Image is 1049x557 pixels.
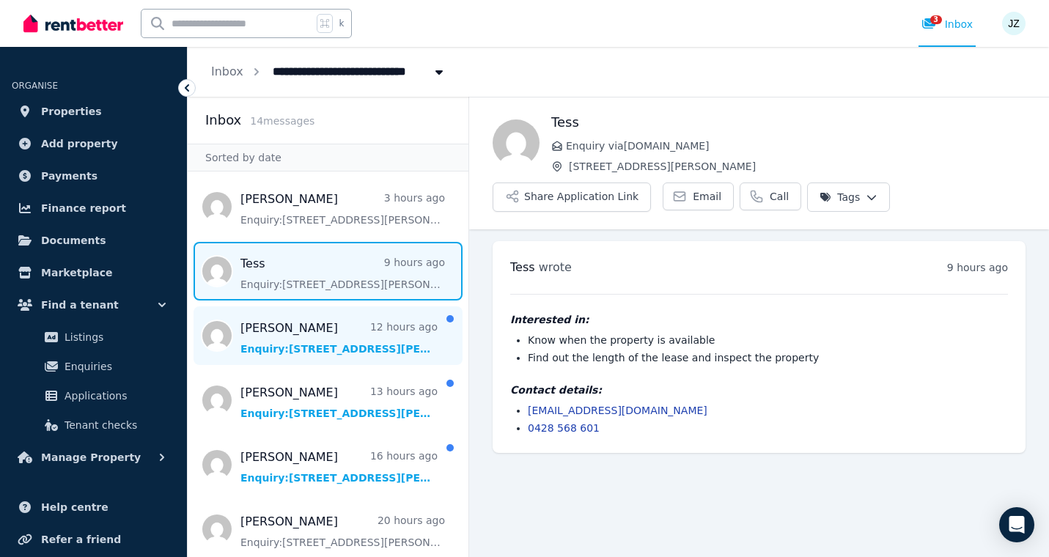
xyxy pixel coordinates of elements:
[250,115,314,127] span: 14 message s
[12,193,175,223] a: Finance report
[18,322,169,352] a: Listings
[65,416,163,434] span: Tenant checks
[539,260,572,274] span: wrote
[18,410,169,440] a: Tenant checks
[240,513,445,550] a: [PERSON_NAME]20 hours agoEnquiry:[STREET_ADDRESS][PERSON_NAME].
[740,182,801,210] a: Call
[12,161,175,191] a: Payments
[41,449,141,466] span: Manage Property
[693,189,721,204] span: Email
[566,139,1026,153] span: Enquiry via [DOMAIN_NAME]
[999,507,1034,542] div: Open Intercom Messenger
[65,358,163,375] span: Enquiries
[12,226,175,255] a: Documents
[12,290,175,320] button: Find a tenant
[41,296,119,314] span: Find a tenant
[930,15,942,24] span: 3
[240,255,445,292] a: Tess9 hours agoEnquiry:[STREET_ADDRESS][PERSON_NAME].
[493,182,651,212] button: Share Application Link
[528,350,1008,365] li: Find out the length of the lease and inspect the property
[12,443,175,472] button: Manage Property
[240,320,438,356] a: [PERSON_NAME]12 hours agoEnquiry:[STREET_ADDRESS][PERSON_NAME].
[493,119,540,166] img: Tess
[12,97,175,126] a: Properties
[205,110,241,130] h2: Inbox
[41,232,106,249] span: Documents
[41,135,118,152] span: Add property
[1002,12,1026,35] img: James Zhu
[41,167,97,185] span: Payments
[510,260,535,274] span: Tess
[528,405,707,416] a: [EMAIL_ADDRESS][DOMAIN_NAME]
[510,383,1008,397] h4: Contact details:
[18,381,169,410] a: Applications
[12,493,175,522] a: Help centre
[41,103,102,120] span: Properties
[551,112,1026,133] h1: Tess
[569,159,1026,174] span: [STREET_ADDRESS][PERSON_NAME]
[12,258,175,287] a: Marketplace
[65,328,163,346] span: Listings
[770,189,789,204] span: Call
[12,81,58,91] span: ORGANISE
[528,333,1008,347] li: Know when the property is available
[12,525,175,554] a: Refer a friend
[240,191,445,227] a: [PERSON_NAME]3 hours agoEnquiry:[STREET_ADDRESS][PERSON_NAME].
[510,312,1008,327] h4: Interested in:
[528,422,600,434] a: 0428 568 601
[807,182,890,212] button: Tags
[240,449,438,485] a: [PERSON_NAME]16 hours agoEnquiry:[STREET_ADDRESS][PERSON_NAME].
[41,531,121,548] span: Refer a friend
[820,190,860,204] span: Tags
[947,262,1008,273] time: 9 hours ago
[18,352,169,381] a: Enquiries
[188,47,470,97] nav: Breadcrumb
[23,12,123,34] img: RentBetter
[65,387,163,405] span: Applications
[211,64,243,78] a: Inbox
[240,384,438,421] a: [PERSON_NAME]13 hours agoEnquiry:[STREET_ADDRESS][PERSON_NAME].
[41,498,108,516] span: Help centre
[188,144,468,171] div: Sorted by date
[663,182,734,210] a: Email
[12,129,175,158] a: Add property
[339,18,344,29] span: k
[921,17,973,32] div: Inbox
[41,199,126,217] span: Finance report
[41,264,112,281] span: Marketplace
